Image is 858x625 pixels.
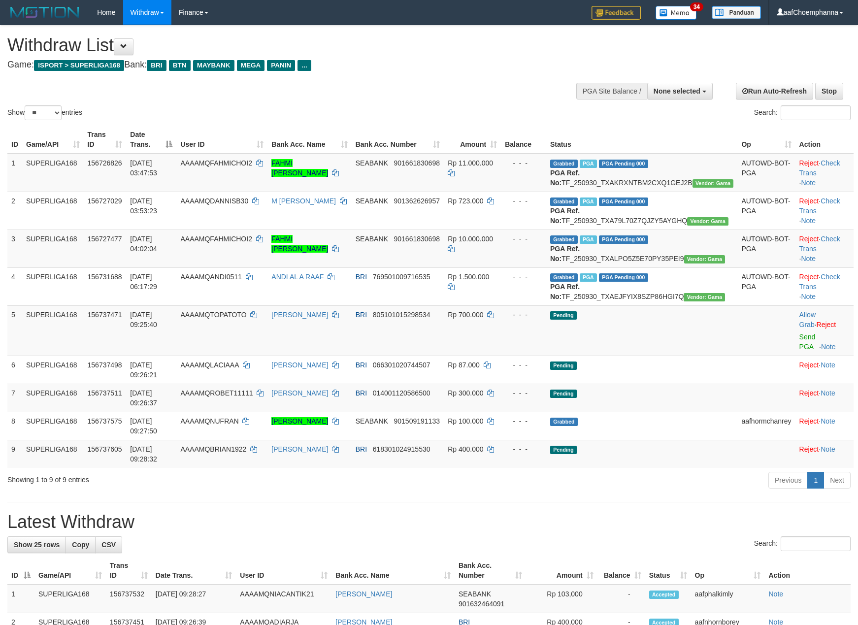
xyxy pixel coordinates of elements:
[373,389,430,397] span: Copy 014001120586500 to clipboard
[599,235,648,244] span: PGA Pending
[799,417,819,425] a: Reject
[356,361,367,369] span: BRI
[7,230,22,267] td: 3
[180,417,238,425] span: AAAAMQNUFRAN
[550,160,578,168] span: Grabbed
[799,197,840,215] a: Check Trans
[799,159,840,177] a: Check Trans
[180,361,238,369] span: AAAAMQLACIAAA
[737,267,795,305] td: AUTOWD-BOT-PGA
[271,159,328,177] a: FAHMI [PERSON_NAME]
[271,361,328,369] a: [PERSON_NAME]
[88,311,122,319] span: 156737471
[95,536,122,553] a: CSV
[505,196,542,206] div: - - -
[7,305,22,356] td: 5
[130,417,157,435] span: [DATE] 09:27:50
[580,197,597,206] span: Marked by aafandaneth
[448,361,480,369] span: Rp 87.000
[455,557,526,585] th: Bank Acc. Number: activate to sort column ascending
[7,267,22,305] td: 4
[459,590,491,598] span: SEABANK
[180,159,252,167] span: AAAAMQFAHMICHOI2
[550,169,580,187] b: PGA Ref. No:
[335,590,392,598] a: [PERSON_NAME]
[550,446,577,454] span: Pending
[7,356,22,384] td: 6
[799,235,819,243] a: Reject
[7,471,350,485] div: Showing 1 to 9 of 9 entries
[684,255,726,263] span: Vendor URL: https://trx31.1velocity.biz
[505,272,542,282] div: - - -
[505,444,542,454] div: - - -
[356,389,367,397] span: BRI
[7,60,562,70] h4: Game: Bank:
[550,283,580,300] b: PGA Ref. No:
[647,83,713,99] button: None selected
[687,217,728,226] span: Vendor URL: https://trx31.1velocity.biz
[795,384,854,412] td: ·
[22,384,84,412] td: SUPERLIGA168
[66,536,96,553] a: Copy
[795,230,854,267] td: · ·
[22,126,84,154] th: Game/API: activate to sort column ascending
[768,590,783,598] a: Note
[795,126,854,154] th: Action
[799,235,840,253] a: Check Trans
[550,207,580,225] b: PGA Ref. No:
[580,273,597,282] span: Marked by aafromsomean
[546,267,737,305] td: TF_250930_TXAEJFYIX8SZP86HGI7Q
[799,273,840,291] a: Check Trans
[130,159,157,177] span: [DATE] 03:47:53
[693,179,734,188] span: Vendor URL: https://trx31.1velocity.biz
[768,472,808,489] a: Previous
[580,160,597,168] span: Marked by aafandaneth
[271,389,328,397] a: [PERSON_NAME]
[795,305,854,356] td: ·
[267,60,295,71] span: PANIN
[821,389,835,397] a: Note
[795,267,854,305] td: · ·
[88,389,122,397] span: 156737511
[815,83,843,99] a: Stop
[781,105,851,120] input: Search:
[394,159,440,167] span: Copy 901661830698 to clipboard
[7,557,34,585] th: ID: activate to sort column descending
[801,255,816,263] a: Note
[737,192,795,230] td: AUTOWD-BOT-PGA
[795,154,854,192] td: · ·
[22,154,84,192] td: SUPERLIGA168
[448,445,483,453] span: Rp 400.000
[7,384,22,412] td: 7
[180,235,252,243] span: AAAAMQFAHMICHOI2
[22,230,84,267] td: SUPERLIGA168
[599,160,648,168] span: PGA Pending
[88,417,122,425] span: 156737575
[799,389,819,397] a: Reject
[373,311,430,319] span: Copy 805101015298534 to clipboard
[88,361,122,369] span: 156737498
[654,87,700,95] span: None selected
[356,235,388,243] span: SEABANK
[356,159,388,167] span: SEABANK
[193,60,234,71] span: MAYBANK
[550,418,578,426] span: Grabbed
[799,273,819,281] a: Reject
[736,83,813,99] a: Run Auto-Refresh
[795,192,854,230] td: · ·
[799,333,816,351] a: Send PGA
[331,557,455,585] th: Bank Acc. Name: activate to sort column ascending
[501,126,546,154] th: Balance
[130,197,157,215] span: [DATE] 03:53:23
[649,591,679,599] span: Accepted
[448,159,493,167] span: Rp 11.000.000
[505,360,542,370] div: - - -
[88,159,122,167] span: 156726826
[271,273,324,281] a: ANDI AL A RAAF
[799,361,819,369] a: Reject
[448,235,493,243] span: Rp 10.000.000
[459,600,504,608] span: Copy 901632464091 to clipboard
[821,361,835,369] a: Note
[691,557,765,585] th: Op: activate to sort column ascending
[580,235,597,244] span: Marked by aafandaneth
